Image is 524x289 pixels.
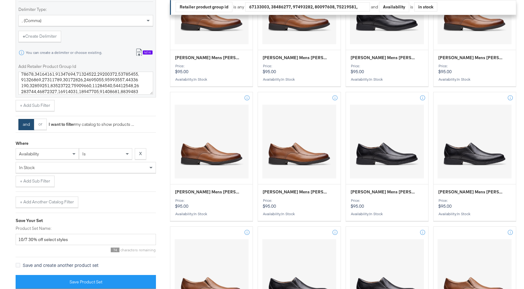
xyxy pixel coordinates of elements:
span: 74 [111,248,119,252]
span: Save and create another product set [23,262,99,268]
div: in stock [415,2,437,12]
strong: + [23,33,25,39]
span: Clarks Mens Whiddon Step Dark Tan Leather [175,55,241,61]
div: Price: [175,64,248,68]
button: + Add Sub Filter [16,100,55,111]
p: $95.00 [351,64,424,74]
label: Delimiter Type: [18,7,153,12]
strong: X [139,151,142,157]
div: Price: [175,198,248,203]
div: Availability [379,2,409,12]
p: $95.00 [263,64,336,74]
span: in stock [457,211,470,216]
div: Price: [438,64,511,68]
div: Price: [263,64,336,68]
span: Clarks Mens Whiddon Step Dark Tan Leather [438,55,504,61]
div: Availability : [263,212,336,216]
span: in stock [457,77,470,82]
div: You can create a delimiter or choose existing. [26,50,102,55]
span: Clarks Mens Whiddon Step Black Leather [351,189,416,195]
span: in stock [369,77,383,82]
div: Where [16,140,28,146]
div: is [409,4,414,10]
div: Save Your Set [16,218,156,224]
span: Clarks Mens Whiddon Step Black Leather [438,189,504,195]
span: , (comma) [22,18,41,23]
input: Give your set a descriptive name [16,234,156,245]
div: New [143,50,153,55]
span: in stock [19,165,35,170]
span: in stock [369,211,383,216]
span: Clarks Mens Whiddon Step Dark Tan Leather [263,55,328,61]
button: Save Product Set [16,275,156,289]
span: availability [19,151,39,157]
div: Price: [438,198,511,203]
div: Availability : [351,77,424,82]
div: Availability : [175,77,248,82]
span: in stock [281,211,295,216]
span: in stock [194,77,207,82]
p: $95.00 [438,64,511,74]
strong: I want to filter [49,121,75,127]
label: Add Retailer Product Group Id [18,64,153,69]
div: 67133003, 38486277, 97493282, 80097608, 75219581, 89417918, 92312259, 81903031, 34088100, 2362735... [245,2,370,12]
button: +Create Delimiter [18,31,61,42]
textarea: 86515611,97846142,08282897,19820684,86562199,99673229,46731778,86597785,20245699,41601370,0864423... [18,72,153,95]
div: Price: [263,198,336,203]
p: $95.00 [175,198,248,209]
span: in stock [281,77,295,82]
div: Availability : [351,212,424,216]
p: $95.00 [351,198,424,209]
label: Product Set Name: [16,225,156,231]
p: $95.00 [175,64,248,74]
button: or [34,119,47,130]
span: in stock [194,211,207,216]
div: Price: [351,198,424,203]
div: Availability : [175,212,248,216]
button: X [135,148,146,159]
button: + Add Another Catalog Filter [16,197,78,208]
button: and [18,119,34,130]
span: Clarks Mens Whiddon Step Dark Tan Leather [263,189,328,195]
p: $95.00 [438,198,511,209]
div: and [371,2,437,12]
p: $95.00 [263,198,336,209]
div: is any [232,4,245,10]
span: Clarks Mens Whiddon Step Dark Tan Leather [175,189,241,195]
div: Retailer product group id [176,2,232,12]
div: Availability : [263,77,336,82]
span: Clarks Mens Whiddon Step Black Leather [351,55,416,61]
div: characters remaining [16,248,156,252]
span: is [82,151,86,157]
button: + Add Sub Filter [16,176,55,187]
div: my catalog to show products ... [47,121,134,127]
div: Availability : [438,77,511,82]
div: Price: [351,64,424,68]
div: Availability : [438,212,511,216]
button: New [131,47,157,59]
